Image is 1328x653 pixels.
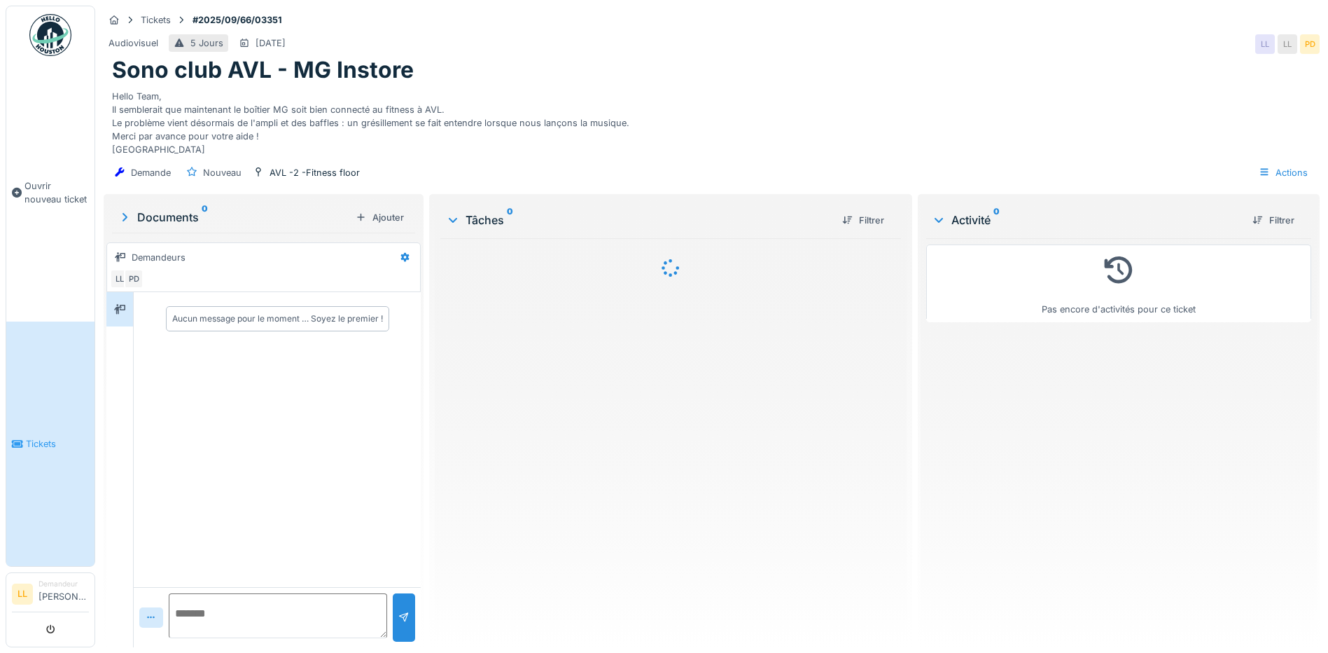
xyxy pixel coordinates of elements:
[12,584,33,605] li: LL
[118,209,350,226] div: Documents
[190,36,223,50] div: 5 Jours
[1278,34,1297,54] div: LL
[202,209,208,226] sup: 0
[837,211,890,230] div: Filtrer
[112,57,414,83] h1: Sono club AVL - MG Instore
[1300,34,1320,54] div: PD
[270,166,360,179] div: AVL -2 -Fitness floor
[203,166,242,179] div: Nouveau
[141,13,171,27] div: Tickets
[932,212,1241,228] div: Activité
[172,312,383,325] div: Aucun message pour le moment … Soyez le premier !
[112,84,1311,157] div: Hello Team, Il semblerait que maintenant le boîtier MG soit bien connecté au fitness à AVL. Le pr...
[26,437,89,451] span: Tickets
[6,322,95,566] a: Tickets
[350,208,410,227] div: Ajouter
[25,179,89,206] span: Ouvrir nouveau ticket
[39,579,89,589] div: Demandeur
[12,579,89,612] a: LL Demandeur[PERSON_NAME]
[935,251,1302,316] div: Pas encore d'activités pour ce ticket
[1247,211,1300,230] div: Filtrer
[29,14,71,56] img: Badge_color-CXgf-gQk.svg
[132,251,186,264] div: Demandeurs
[1255,34,1275,54] div: LL
[446,212,831,228] div: Tâches
[131,166,171,179] div: Demande
[124,269,144,289] div: PD
[110,269,130,289] div: LL
[6,64,95,322] a: Ouvrir nouveau ticket
[993,212,1000,228] sup: 0
[1252,163,1314,183] div: Actions
[187,13,288,27] strong: #2025/09/66/03351
[39,579,89,609] li: [PERSON_NAME]
[507,212,513,228] sup: 0
[109,36,158,50] div: Audiovisuel
[256,36,286,50] div: [DATE]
